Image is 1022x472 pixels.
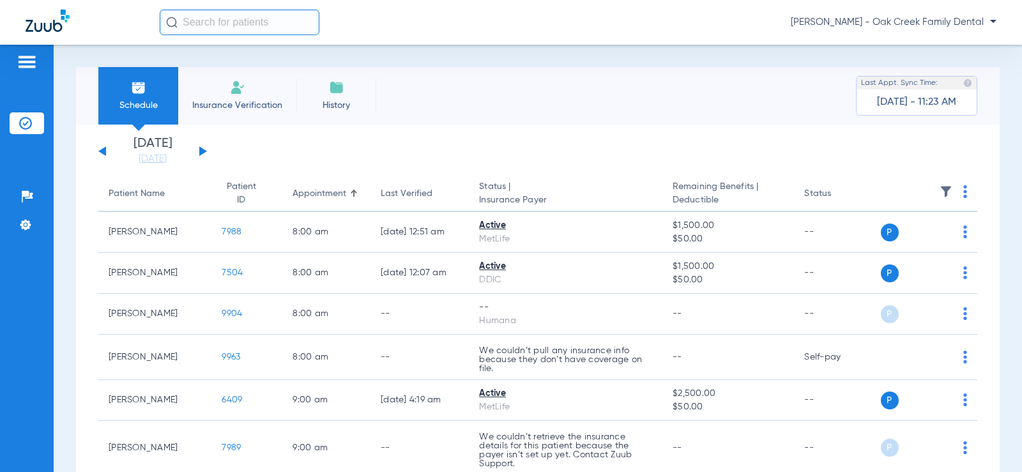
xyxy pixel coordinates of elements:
td: [PERSON_NAME] [98,294,211,335]
span: P [881,224,899,241]
div: DDIC [479,273,652,287]
span: Insurance Verification [188,99,287,112]
span: 7989 [222,443,241,452]
span: 7988 [222,227,241,236]
span: P [881,392,899,409]
span: 7504 [222,268,243,277]
td: 8:00 AM [282,253,370,294]
td: 8:00 AM [282,335,370,380]
td: [PERSON_NAME] [98,253,211,294]
li: [DATE] [114,137,191,165]
img: last sync help info [963,79,972,88]
td: -- [794,253,880,294]
img: filter.svg [940,185,952,198]
span: 9963 [222,353,240,362]
div: Humana [479,314,652,328]
div: Patient ID [222,180,261,207]
a: [DATE] [114,153,191,165]
span: History [306,99,367,112]
td: -- [370,294,469,335]
img: History [329,80,344,95]
div: Patient Name [109,187,165,201]
td: [DATE] 12:07 AM [370,253,469,294]
div: Active [479,260,652,273]
td: 8:00 AM [282,294,370,335]
td: 9:00 AM [282,380,370,421]
iframe: Chat Widget [958,411,1022,472]
div: MetLife [479,400,652,414]
div: Patient Name [109,187,201,201]
p: We couldn’t pull any insurance info because they don’t have coverage on file. [479,346,652,373]
input: Search for patients [160,10,319,35]
img: group-dot-blue.svg [963,185,967,198]
td: [DATE] 4:19 AM [370,380,469,421]
td: Self-pay [794,335,880,380]
div: Last Verified [381,187,432,201]
span: P [881,439,899,457]
img: Manual Insurance Verification [230,80,245,95]
span: $50.00 [673,232,784,246]
td: [PERSON_NAME] [98,380,211,421]
th: Status | [469,176,662,212]
span: Deductible [673,194,784,207]
div: -- [479,301,652,314]
span: -- [673,353,682,362]
span: 9904 [222,309,242,318]
span: Last Appt. Sync Time: [861,77,938,89]
img: Search Icon [166,17,178,28]
td: 8:00 AM [282,212,370,253]
img: Zuub Logo [26,10,70,32]
span: Insurance Payer [479,194,652,207]
span: P [881,264,899,282]
div: Appointment [293,187,360,201]
td: [DATE] 12:51 AM [370,212,469,253]
div: MetLife [479,232,652,246]
div: Active [479,387,652,400]
td: [PERSON_NAME] [98,335,211,380]
span: -- [673,443,682,452]
img: hamburger-icon [17,54,37,70]
div: Patient ID [222,180,272,207]
th: Remaining Benefits | [662,176,794,212]
div: Active [479,219,652,232]
td: -- [794,212,880,253]
span: $2,500.00 [673,387,784,400]
th: Status [794,176,880,212]
span: 6409 [222,395,242,404]
td: -- [370,335,469,380]
img: Schedule [131,80,146,95]
img: group-dot-blue.svg [963,266,967,279]
span: [DATE] - 11:23 AM [877,96,956,109]
span: Schedule [108,99,169,112]
img: group-dot-blue.svg [963,225,967,238]
div: Last Verified [381,187,459,201]
span: $50.00 [673,273,784,287]
span: P [881,305,899,323]
td: -- [794,380,880,421]
td: [PERSON_NAME] [98,212,211,253]
img: group-dot-blue.svg [963,393,967,406]
span: $50.00 [673,400,784,414]
span: -- [673,309,682,318]
td: -- [794,294,880,335]
p: We couldn’t retrieve the insurance details for this patient because the payer isn’t set up yet. C... [479,432,652,468]
div: Appointment [293,187,346,201]
span: $1,500.00 [673,219,784,232]
img: group-dot-blue.svg [963,351,967,363]
span: $1,500.00 [673,260,784,273]
img: group-dot-blue.svg [963,307,967,320]
span: [PERSON_NAME] - Oak Creek Family Dental [791,16,996,29]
